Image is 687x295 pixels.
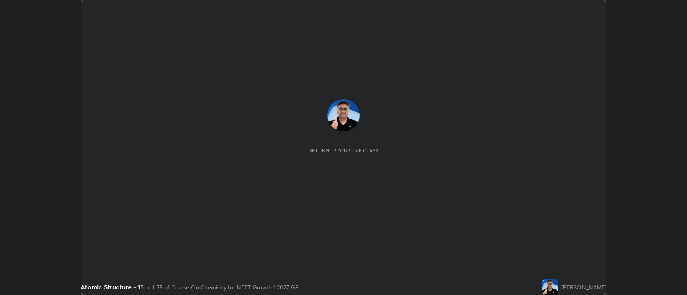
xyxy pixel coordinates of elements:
img: 70078ab83c4441578058b208f417289e.jpg [327,99,360,131]
div: L55 of Course On Chemistry for NEET Growth 1 2027 GP [153,283,299,291]
div: • [147,283,150,291]
div: Atomic Structure - 15 [81,282,144,292]
img: 70078ab83c4441578058b208f417289e.jpg [542,279,558,295]
div: [PERSON_NAME] [561,283,606,291]
div: Setting up your live class [309,147,378,154]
